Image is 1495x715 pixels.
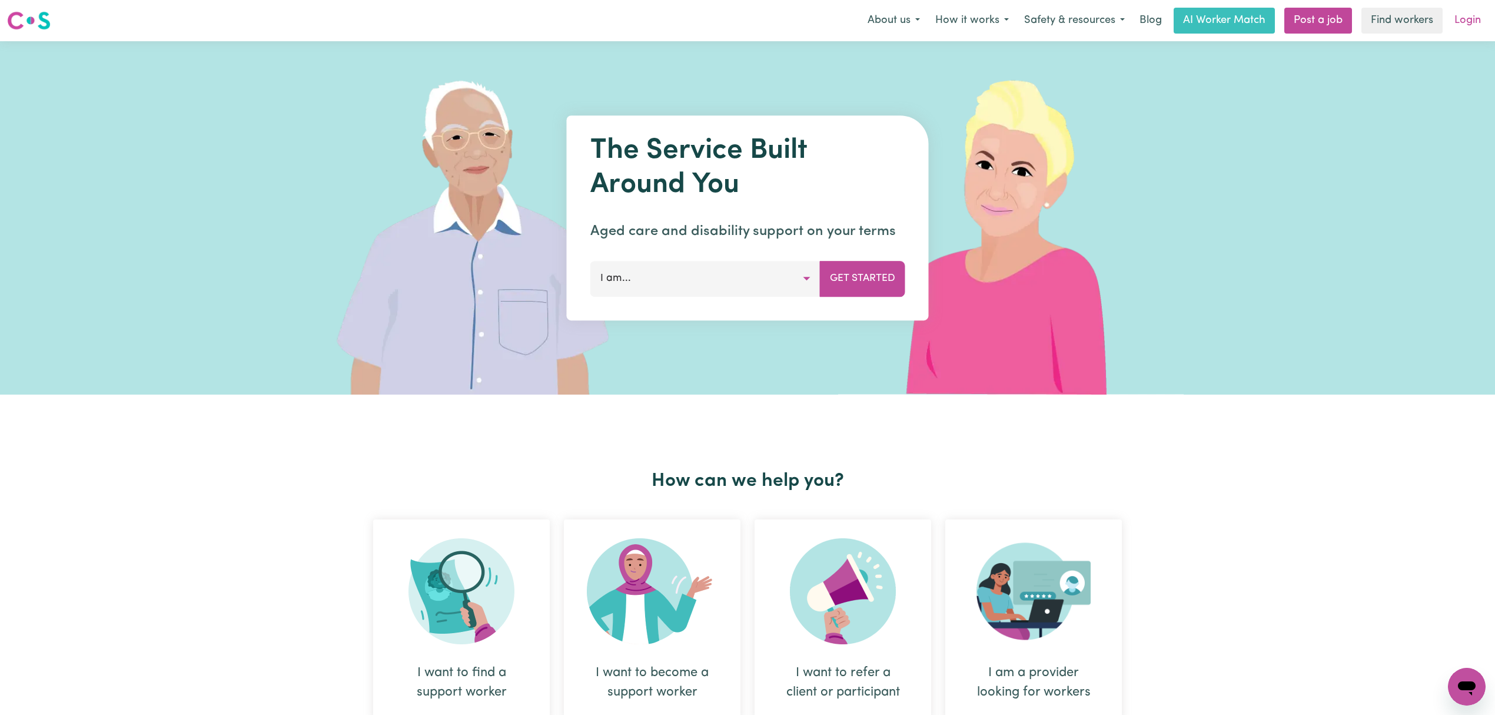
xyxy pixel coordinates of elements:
div: I want to find a support worker [401,663,521,702]
div: I want to become a support worker [592,663,712,702]
a: AI Worker Match [1174,8,1275,34]
div: I am a provider looking for workers [974,663,1094,702]
iframe: Button to launch messaging window, conversation in progress [1448,668,1486,706]
img: Refer [790,538,896,644]
img: Careseekers logo [7,10,51,31]
img: Provider [976,538,1091,644]
img: Search [408,538,514,644]
p: Aged care and disability support on your terms [590,221,905,242]
button: How it works [928,8,1016,33]
button: Safety & resources [1016,8,1132,33]
button: Get Started [820,261,905,296]
a: Blog [1132,8,1169,34]
h2: How can we help you? [366,470,1129,492]
div: I want to refer a client or participant [783,663,903,702]
img: Become Worker [587,538,717,644]
a: Post a job [1284,8,1352,34]
button: I am... [590,261,820,296]
a: Find workers [1361,8,1443,34]
a: Careseekers logo [7,7,51,34]
h1: The Service Built Around You [590,134,905,202]
button: About us [860,8,928,33]
a: Login [1447,8,1488,34]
